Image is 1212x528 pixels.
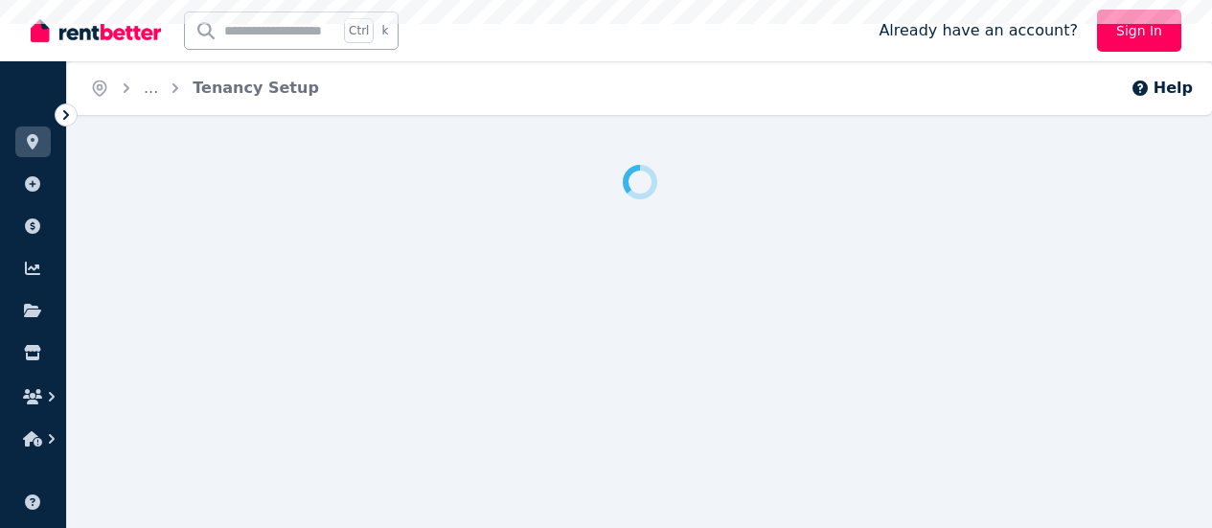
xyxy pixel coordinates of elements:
nav: Breadcrumb [67,61,342,115]
span: Already have an account? [879,19,1078,42]
button: Help [1131,77,1193,100]
span: Ctrl [344,18,374,43]
a: Sign In [1097,10,1181,52]
span: k [381,23,388,38]
img: RentBetter [31,16,161,45]
span: Tenancy Setup [193,77,319,100]
a: ... [144,79,158,97]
